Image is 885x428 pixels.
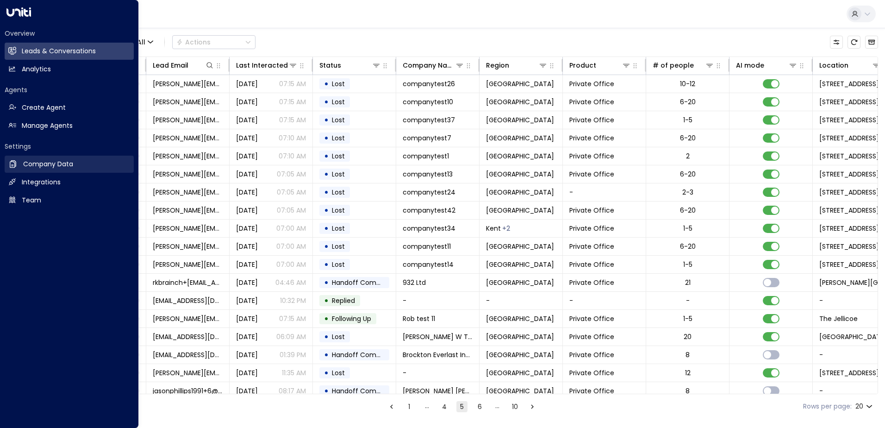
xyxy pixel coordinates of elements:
span: Sep 16, 2025 [236,133,258,143]
span: Lost [332,188,345,197]
div: 2-3 [682,188,693,197]
span: Lost [332,79,345,88]
p: 07:05 AM [277,188,306,197]
span: michelle.tang+13@gmail.com [153,170,223,179]
div: • [324,184,329,200]
a: Integrations [5,174,134,191]
span: Sep 03, 2025 [236,350,258,359]
p: 07:00 AM [276,242,306,251]
span: michelle.tang+37@gmail.com [153,115,223,125]
div: 6-20 [680,97,696,107]
div: 2 [686,151,690,161]
span: michelle.tang+26@gmail.com [153,79,223,88]
td: - [563,183,646,201]
div: • [324,220,329,236]
span: Lost [332,151,345,161]
span: 210 Euston Road [819,206,879,215]
div: # of people [653,60,714,71]
a: Manage Agents [5,117,134,134]
div: … [421,401,432,412]
span: companytest37 [403,115,455,125]
button: Go to page 10 [509,401,520,412]
div: • [324,365,329,381]
span: 210 Euston Road [819,151,879,161]
span: companytest26 [403,79,455,88]
span: 210 Euston Road [819,97,879,107]
span: Swain W Test 3 [403,332,473,341]
a: Company Data [5,156,134,173]
div: • [324,148,329,164]
span: 210 Euston Road [819,79,879,88]
span: 210 Euston Road [819,242,879,251]
div: 8 [686,386,690,396]
span: Lost [332,224,345,233]
span: Private Office [569,151,614,161]
td: - [563,292,646,309]
h2: Analytics [22,64,51,74]
span: michelle.tang+42@gmail.com [153,206,223,215]
div: - [686,296,690,305]
span: Sep 16, 2025 [236,115,258,125]
span: Private Office [569,133,614,143]
span: London [486,133,554,143]
p: 07:15 AM [279,314,306,323]
h2: Company Data [23,159,73,169]
div: Region [486,60,548,71]
span: London [486,79,554,88]
span: Handoff Completed [332,278,397,287]
span: Sep 16, 2025 [236,242,258,251]
p: 07:05 AM [277,206,306,215]
h2: Create Agent [22,103,66,113]
div: 1-5 [683,224,692,233]
span: Private Office [569,368,614,378]
span: Lost [332,242,345,251]
div: 1-5 [683,260,692,269]
span: companytest11 [403,242,451,251]
div: 20 [684,332,692,341]
div: 8 [686,350,690,359]
span: Lost [332,206,345,215]
span: London [486,314,554,323]
a: Team [5,192,134,209]
span: Private Office [569,79,614,88]
div: … [492,401,503,412]
span: companytest10 [403,97,453,107]
span: London [486,368,554,378]
span: companytest13 [403,170,453,179]
span: Lost [332,115,345,125]
span: Sep 16, 2025 [236,151,258,161]
div: • [324,130,329,146]
div: Last Interacted [236,60,298,71]
span: London [486,170,554,179]
div: • [324,112,329,128]
span: Sep 16, 2025 [236,170,258,179]
button: Go to previous page [386,401,397,412]
span: Private Office [569,170,614,179]
button: Go to page 1 [404,401,415,412]
span: Sep 08, 2025 [236,314,258,323]
span: no-reply@sharepointonline.com [153,296,223,305]
span: Sep 03, 2025 [236,368,258,378]
a: Create Agent [5,99,134,116]
div: 1-5 [683,115,692,125]
span: Private Office [569,206,614,215]
p: 01:39 PM [280,350,306,359]
h2: Agents [5,85,134,94]
h2: Team [22,195,41,205]
span: London [486,151,554,161]
span: Sep 12, 2025 [236,278,258,287]
div: 6-20 [680,242,696,251]
span: Brockton Everlast Inc. Limited [403,350,473,359]
span: London [486,242,554,251]
span: companytest24 [403,188,455,197]
button: Actions [172,35,256,49]
span: London [486,206,554,215]
span: Private Office [569,332,614,341]
span: Lost [332,332,345,341]
span: companytest14 [403,260,454,269]
td: - [480,292,563,309]
span: Kent [486,224,501,233]
div: Status [319,60,381,71]
div: Last Interacted [236,60,288,71]
span: London [486,278,554,287]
